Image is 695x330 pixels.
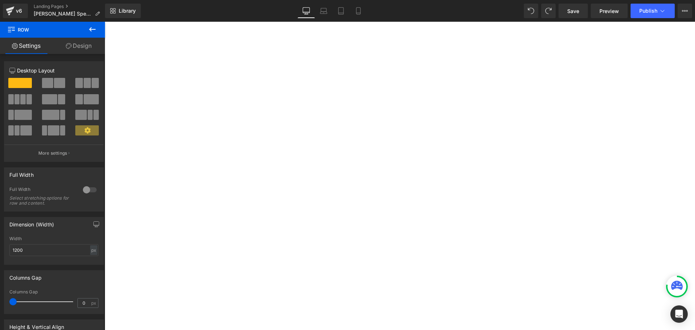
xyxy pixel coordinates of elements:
[38,150,67,156] p: More settings
[350,4,367,18] a: Mobile
[3,4,28,18] a: v6
[9,244,98,256] input: auto
[599,7,619,15] span: Preview
[631,4,675,18] button: Publish
[315,4,332,18] a: Laptop
[9,217,54,227] div: Dimension (Width)
[7,22,80,38] span: Row
[591,4,628,18] a: Preview
[541,4,556,18] button: Redo
[52,38,105,54] a: Design
[567,7,579,15] span: Save
[105,4,141,18] a: New Library
[90,245,97,255] div: px
[4,145,104,162] button: More settings
[9,196,75,206] div: Select stretching options for row and content.
[91,301,97,305] span: px
[14,6,24,16] div: v6
[332,4,350,18] a: Tablet
[9,289,98,295] div: Columns Gap
[9,67,98,74] p: Desktop Layout
[524,4,538,18] button: Undo
[9,187,76,194] div: Full Width
[9,168,34,178] div: Full Width
[34,11,92,17] span: [PERSON_NAME] Special
[9,320,64,330] div: Height & Vertical Align
[9,236,98,241] div: Width
[298,4,315,18] a: Desktop
[119,8,136,14] span: Library
[9,271,42,281] div: Columns Gap
[678,4,692,18] button: More
[670,305,688,323] div: Open Intercom Messenger
[34,4,106,9] a: Landing Pages
[639,8,657,14] span: Publish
